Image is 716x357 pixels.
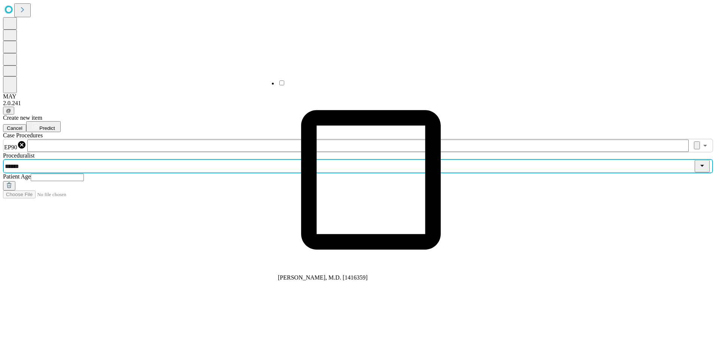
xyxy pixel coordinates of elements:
[3,152,34,159] span: Proceduralist
[3,115,42,121] span: Create new item
[3,93,713,100] div: MAY
[6,108,11,113] span: @
[3,132,43,138] span: Scheduled Procedure
[4,140,26,151] div: EP90
[7,125,22,131] span: Cancel
[39,125,55,131] span: Predict
[3,173,31,180] span: Patient Age
[4,144,17,150] span: EP90
[694,141,700,149] button: Clear
[26,121,61,132] button: Predict
[278,274,368,281] span: [PERSON_NAME], M.D. [1416359]
[3,100,713,107] div: 2.0.241
[3,107,14,115] button: @
[3,124,26,132] button: Cancel
[700,140,710,151] button: Open
[695,160,710,173] button: Close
